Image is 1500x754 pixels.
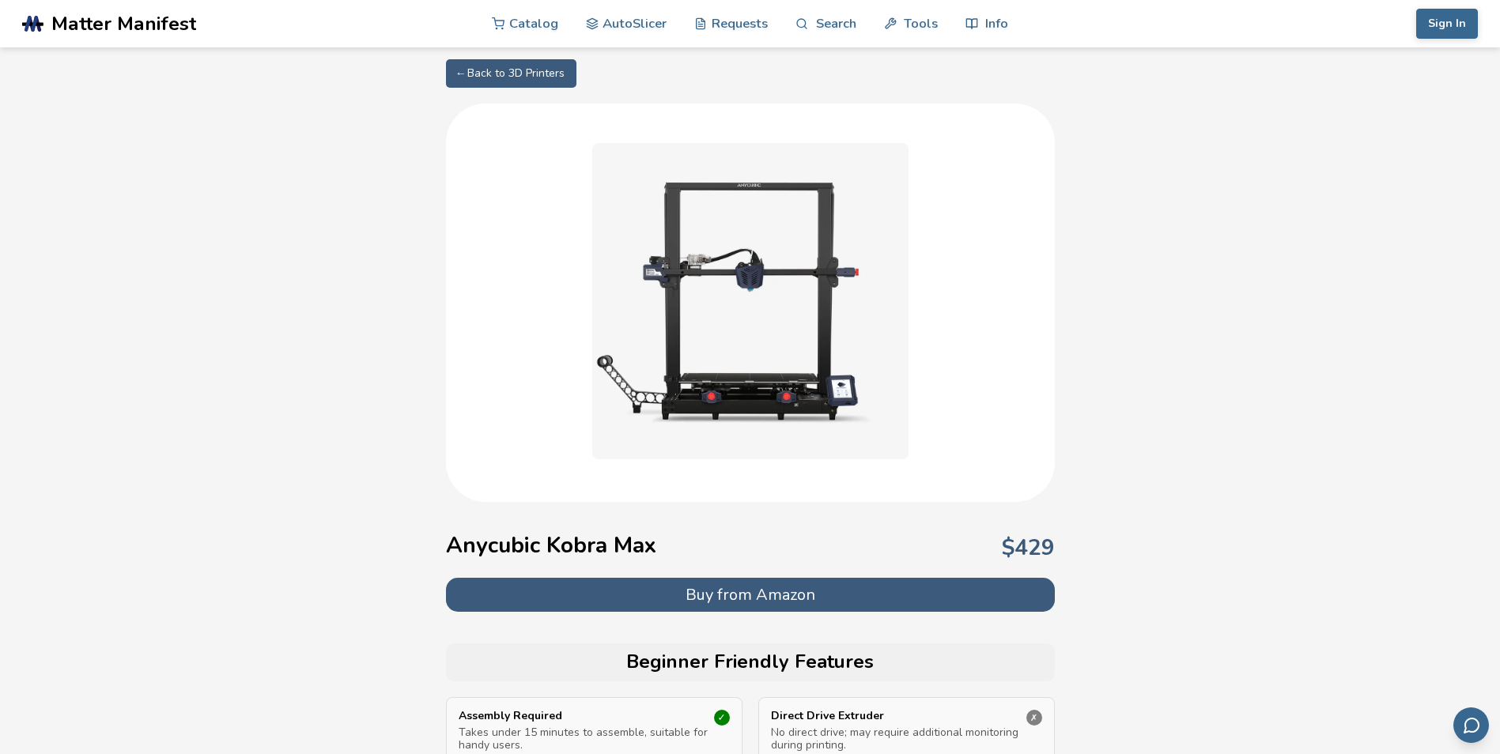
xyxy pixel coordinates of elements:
p: No direct drive; may require additional monitoring during printing. [771,726,1042,752]
p: Direct Drive Extruder [771,710,1002,722]
button: Send feedback via email [1453,707,1489,743]
div: ✓ [714,710,730,726]
p: Takes under 15 minutes to assemble, suitable for handy users. [459,726,730,752]
p: $ 429 [1002,535,1055,560]
h1: Anycubic Kobra Max [446,533,656,558]
h2: Beginner Friendly Features [454,651,1047,673]
button: Sign In [1416,9,1478,39]
button: Buy from Amazon [446,578,1055,612]
span: Matter Manifest [51,13,196,35]
img: Anycubic Kobra Max [592,143,909,459]
div: ✗ [1026,710,1042,726]
a: ← Back to 3D Printers [446,59,576,88]
p: Assembly Required [459,710,690,722]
